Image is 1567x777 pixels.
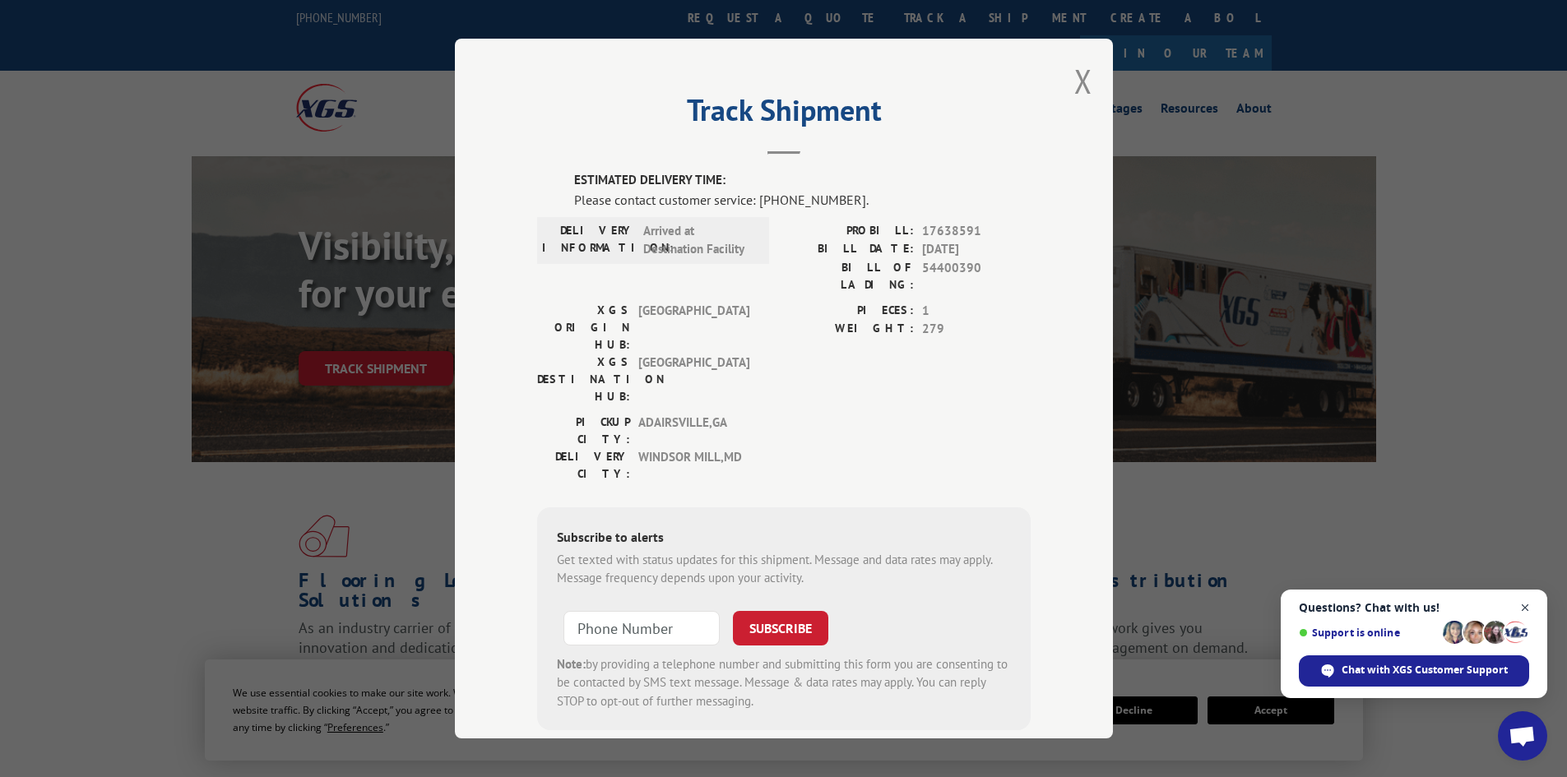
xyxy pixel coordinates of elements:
span: 279 [922,320,1031,339]
div: Chat with XGS Customer Support [1299,655,1529,687]
div: Please contact customer service: [PHONE_NUMBER]. [574,190,1031,210]
div: Get texted with status updates for this shipment. Message and data rates may apply. Message frequ... [557,551,1011,588]
input: Phone Number [563,611,720,645]
span: Support is online [1299,627,1437,639]
span: 54400390 [922,259,1031,294]
strong: Note: [557,656,586,672]
span: Close chat [1515,598,1536,618]
label: DELIVERY CITY: [537,448,630,483]
label: XGS DESTINATION HUB: [537,354,630,405]
span: [DATE] [922,240,1031,259]
span: 1 [922,302,1031,321]
label: BILL OF LADING: [784,259,914,294]
div: Open chat [1498,711,1547,761]
label: PROBILL: [784,222,914,241]
label: DELIVERY INFORMATION: [542,222,635,259]
span: 17638591 [922,222,1031,241]
label: PICKUP CITY: [537,414,630,448]
span: ADAIRSVILLE , GA [638,414,749,448]
span: Chat with XGS Customer Support [1342,663,1508,678]
div: Subscribe to alerts [557,527,1011,551]
span: Arrived at Destination Facility [643,222,754,259]
button: Close modal [1074,59,1092,103]
label: XGS ORIGIN HUB: [537,302,630,354]
label: PIECES: [784,302,914,321]
label: BILL DATE: [784,240,914,259]
span: [GEOGRAPHIC_DATA] [638,302,749,354]
span: WINDSOR MILL , MD [638,448,749,483]
div: by providing a telephone number and submitting this form you are consenting to be contacted by SM... [557,655,1011,711]
label: ESTIMATED DELIVERY TIME: [574,171,1031,190]
button: SUBSCRIBE [733,611,828,645]
label: WEIGHT: [784,320,914,339]
h2: Track Shipment [537,99,1031,130]
span: Questions? Chat with us! [1299,601,1529,614]
span: [GEOGRAPHIC_DATA] [638,354,749,405]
